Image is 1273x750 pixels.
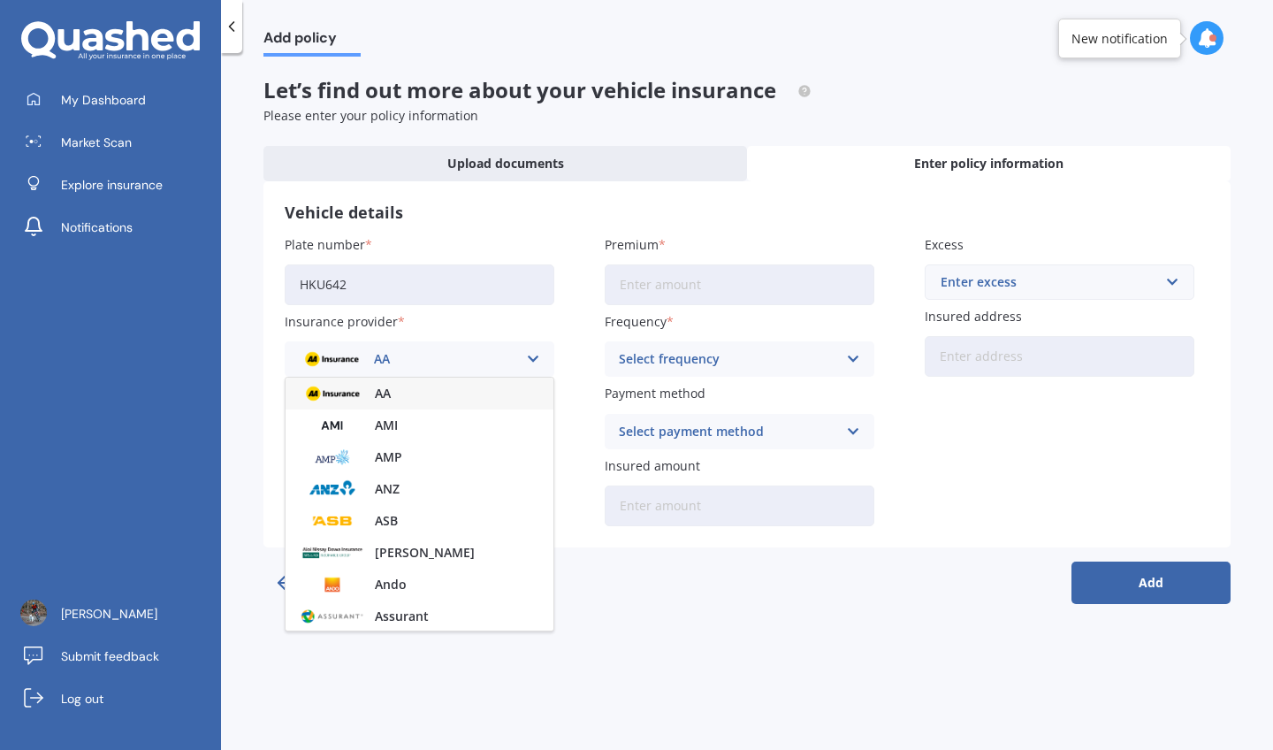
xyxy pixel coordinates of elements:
span: Market Scan [61,134,132,151]
img: ASB.png [300,509,365,533]
a: Market Scan [13,125,221,160]
span: Notifications [61,218,133,236]
img: AIOI.png [300,540,365,565]
span: Add policy [263,29,361,53]
div: Enter excess [941,272,1157,292]
span: [PERSON_NAME] [61,605,157,623]
span: AA [375,387,391,400]
a: Log out [13,681,221,716]
div: AA [299,349,517,369]
span: AMI [375,419,398,432]
span: Frequency [605,313,667,330]
span: Insurance provider [285,313,398,330]
span: Premium [605,236,659,253]
img: Ando.png [300,572,365,597]
img: AA.webp [300,381,365,406]
span: Excess [925,236,964,253]
span: Plate number [285,236,365,253]
span: Submit feedback [61,647,159,665]
a: Notifications [13,210,221,245]
img: AMP.webp [300,445,365,470]
span: Assurant [375,610,429,623]
span: Insured amount [605,457,700,474]
span: ASB [375,515,398,527]
span: [PERSON_NAME] [375,547,475,559]
h3: Vehicle details [285,203,1209,223]
span: Let’s find out more about your vehicle insurance [263,75,812,104]
input: Enter amount [605,486,874,526]
img: AA.webp [299,347,364,371]
span: Log out [61,690,103,708]
a: Explore insurance [13,167,221,203]
span: Ando [375,578,407,591]
div: Select frequency [619,349,837,369]
span: Insured address [925,308,1022,325]
span: ANZ [375,483,400,495]
span: My Dashboard [61,91,146,109]
input: Enter plate number [285,264,554,305]
img: ACg8ocKoO2hF5j9bGfxGlwJK7VIeCm9cyjoNuLvP_rVtJjueeRy3Z5k=s96-c [20,600,47,626]
span: Please enter your policy information [263,107,478,124]
div: Select payment method [619,422,837,441]
img: ANZ.png [300,477,365,501]
button: Back [263,562,423,604]
span: Upload documents [447,155,564,172]
button: Add [1071,562,1231,604]
a: My Dashboard [13,82,221,118]
a: Submit feedback [13,639,221,674]
input: Enter amount [605,264,874,305]
img: Assurant.png [300,604,365,629]
a: [PERSON_NAME] [13,596,221,631]
input: Enter address [925,336,1194,377]
span: Explore insurance [61,176,163,194]
div: New notification [1071,30,1168,48]
span: Enter policy information [914,155,1063,172]
span: Payment method [605,386,705,402]
img: AMI-text-1.webp [300,413,365,438]
span: AMP [375,451,402,463]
